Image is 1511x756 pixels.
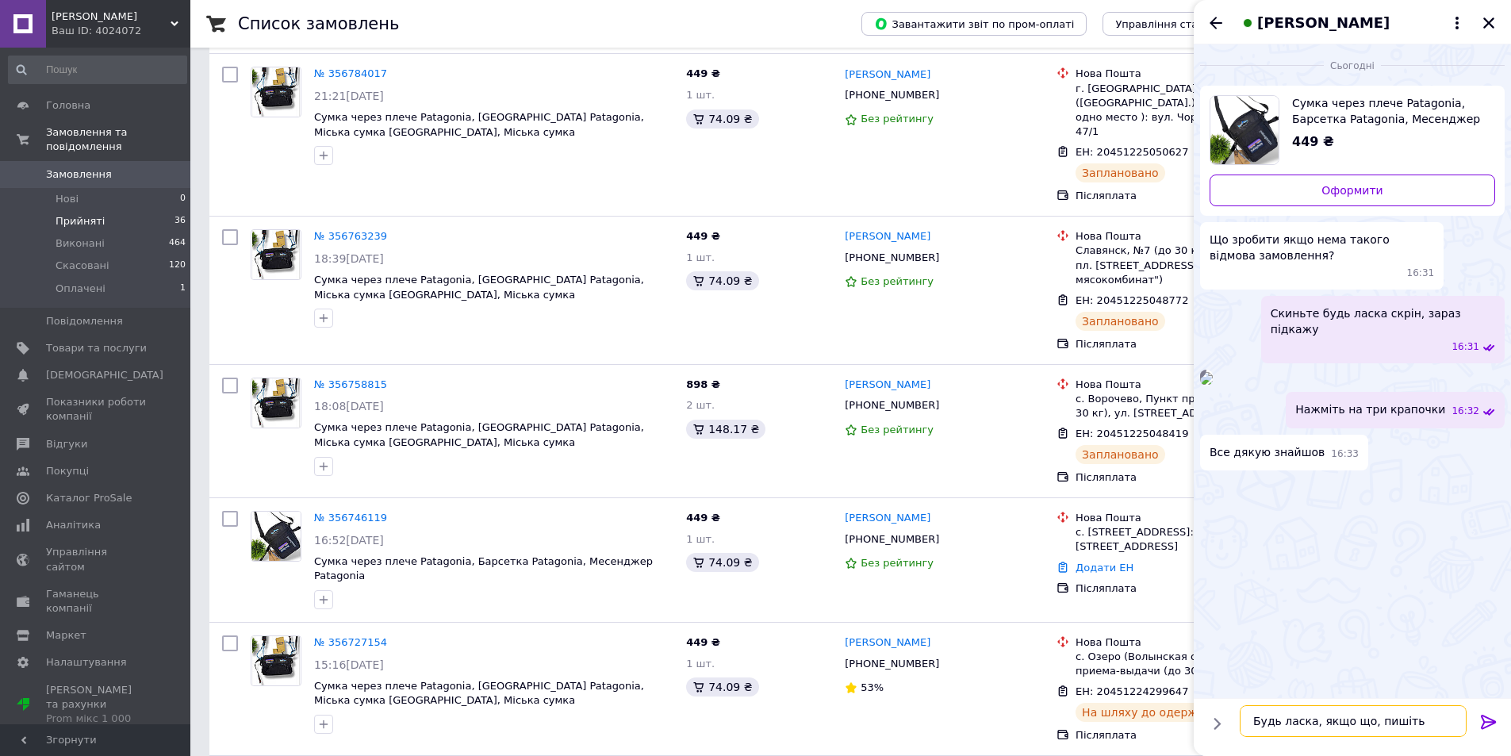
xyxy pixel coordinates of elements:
button: Управління статусами [1103,12,1249,36]
button: Показати кнопки [1206,713,1227,734]
div: На шляху до одержувача [1076,703,1237,722]
div: Нова Пошта [1076,67,1298,81]
a: Сумка через плече Patagonia, [GEOGRAPHIC_DATA] Patagonia, Міська сумка [GEOGRAPHIC_DATA], Міська ... [314,421,644,462]
span: 1 шт. [686,251,715,263]
a: Сумка через плече Patagonia, Барсетка Patagonia, Месенджер Patagonia [314,555,653,582]
div: Післяплата [1076,581,1298,596]
a: Фото товару [251,378,301,428]
span: Повідомлення [46,314,123,328]
a: [PERSON_NAME] [845,635,930,650]
span: 16:31 12.08.2025 [1452,340,1479,354]
span: Оплачені [56,282,105,296]
img: Фото товару [251,512,301,561]
span: Головна [46,98,90,113]
span: 1 шт. [686,89,715,101]
span: Скиньте будь ласка скрін, зараз підкажу [1271,305,1495,337]
span: [PERSON_NAME] [1257,13,1390,33]
div: [PHONE_NUMBER] [842,248,942,268]
a: № 356758815 [314,378,387,390]
span: ЕН: 20451224299647 [1076,685,1188,697]
div: Prom мікс 1 000 [46,712,147,726]
span: 18:08[DATE] [314,400,384,413]
div: Нова Пошта [1076,635,1298,650]
span: 449 ₴ [686,636,720,648]
div: Заплановано [1076,163,1165,182]
span: Виконані [56,236,105,251]
span: Відгуки [46,437,87,451]
span: [PERSON_NAME] та рахунки [46,683,147,727]
span: ЕН: 20451225050627 [1076,146,1188,158]
span: Покупці [46,464,89,478]
span: Сьогодні [1324,59,1381,73]
a: № 356784017 [314,67,387,79]
span: Аналітика [46,518,101,532]
a: № 356727154 [314,636,387,648]
span: ЕН: 20451225048419 [1076,428,1188,439]
div: 74.09 ₴ [686,109,758,129]
div: Післяплата [1076,337,1298,351]
span: 53% [861,681,884,693]
span: Показники роботи компанії [46,395,147,424]
span: Каталог ProSale [46,491,132,505]
a: [PERSON_NAME] [845,229,930,244]
button: [PERSON_NAME] [1238,13,1467,33]
div: Заплановано [1076,445,1165,464]
div: Заплановано [1076,312,1165,331]
a: [PERSON_NAME] [845,67,930,83]
span: Товари та послуги [46,341,147,355]
div: с. [STREET_ADDRESS]: вул. [STREET_ADDRESS] [1076,525,1298,554]
span: Що зробити якщо нема такого відмова замовлення? [1210,232,1434,263]
div: Нова Пошта [1076,229,1298,244]
div: Нова Пошта [1076,378,1298,392]
span: Замовлення та повідомлення [46,125,190,154]
a: Фото товару [251,67,301,117]
a: Фото товару [251,635,301,686]
span: 16:32 12.08.2025 [1452,405,1479,418]
span: 449 ₴ [686,67,720,79]
a: Оформити [1210,175,1495,206]
div: Ваш ID: 4024072 [52,24,190,38]
button: Назад [1206,13,1225,33]
div: [PHONE_NUMBER] [842,395,942,416]
div: 12.08.2025 [1200,57,1505,73]
div: Славянск, №7 (до 30 кг на одно место): пл. [STREET_ADDRESS] (маг. "Мясной мясокомбинат") [1076,244,1298,287]
span: 0 [180,192,186,206]
a: Сумка через плече Patagonia, [GEOGRAPHIC_DATA] Patagonia, Міська сумка [GEOGRAPHIC_DATA], Міська ... [314,680,644,721]
span: Сумка через плече Patagonia, Барсетка Patagonia, Месенджер Patagonia [1292,95,1482,127]
span: 16:33 12.08.2025 [1331,447,1359,461]
span: Скасовані [56,259,109,273]
span: 449 ₴ [686,230,720,242]
span: Без рейтингу [861,113,934,125]
span: ФОП Місюк [52,10,171,24]
span: Завантажити звіт по пром-оплаті [874,17,1074,31]
a: № 356763239 [314,230,387,242]
span: 1 [180,282,186,296]
a: Переглянути товар [1210,95,1495,165]
span: 464 [169,236,186,251]
span: Без рейтингу [861,424,934,436]
span: Гаманець компанії [46,587,147,616]
img: 6687160786_w640_h640_6687160786.jpg [1210,96,1279,164]
span: Налаштування [46,655,127,670]
a: Фото товару [251,511,301,562]
input: Пошук [8,56,187,84]
span: 16:31 12.08.2025 [1407,267,1435,280]
button: Завантажити звіт по пром-оплаті [861,12,1087,36]
span: 1 шт. [686,533,715,545]
span: [DEMOGRAPHIC_DATA] [46,368,163,382]
div: 74.09 ₴ [686,271,758,290]
div: Післяплата [1076,728,1298,743]
div: [PHONE_NUMBER] [842,85,942,106]
a: Сумка через плече Patagonia, [GEOGRAPHIC_DATA] Patagonia, Міська сумка [GEOGRAPHIC_DATA], Міська ... [314,111,644,152]
span: 1 шт. [686,658,715,670]
div: 74.09 ₴ [686,553,758,572]
span: ЕН: 20451225048772 [1076,294,1188,306]
span: Прийняті [56,214,105,228]
div: [PHONE_NUMBER] [842,654,942,674]
span: 21:21[DATE] [314,90,384,102]
span: 36 [174,214,186,228]
a: Сумка через плече Patagonia, [GEOGRAPHIC_DATA] Patagonia, Міська сумка [GEOGRAPHIC_DATA], Міська ... [314,274,644,315]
